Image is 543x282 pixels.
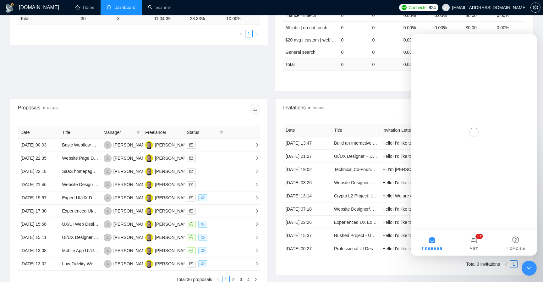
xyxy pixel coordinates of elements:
[370,46,401,58] td: 0
[245,30,252,37] a: 1
[502,260,510,268] li: Previous Page
[113,247,150,254] div: [PERSON_NAME]
[332,124,380,136] th: Title
[104,141,112,149] img: RM
[145,168,153,175] img: MG
[255,32,258,36] span: right
[145,248,191,253] a: MG[PERSON_NAME]
[145,208,191,213] a: MG[PERSON_NAME]
[510,261,517,268] a: 1
[334,207,446,212] a: Website Designer/Developer for Futuristic Media Platform
[113,141,150,148] div: [PERSON_NAME]
[334,167,497,172] a: Technical Co-Founder / VR & Blockchain Integration Partner for Real Estate Startup
[18,13,78,25] td: Total
[510,260,518,268] li: 1
[250,156,259,160] span: right
[217,278,220,281] span: left
[504,263,508,266] span: left
[189,143,193,147] span: mail
[250,104,260,114] button: download
[334,233,477,238] a: Rushed Project - Unbounce Landing Page Designer (Luxury Real Estate)
[283,104,525,112] span: Invitations
[432,34,463,46] td: 0.00%
[401,21,432,34] td: 0.00%
[78,13,115,25] td: 30
[218,128,225,137] span: filter
[155,141,191,148] div: [PERSON_NAME]
[189,222,193,226] span: message
[18,139,59,152] td: [DATE] 00:03
[155,155,191,162] div: [PERSON_NAME]
[463,21,494,34] td: $0.00
[332,216,380,229] td: Experienced UX Expert Needed for Web Application Design
[155,234,191,241] div: [PERSON_NAME]
[339,21,370,34] td: 0
[101,126,143,139] th: Manager
[239,32,243,36] span: left
[332,136,380,150] td: Build an Interactive Social Impact MVP
[155,194,191,201] div: [PERSON_NAME]
[104,248,150,253] a: RM[PERSON_NAME]
[402,5,407,10] img: upwork-logo.png
[18,191,59,205] td: [DATE] 19:57
[151,13,188,25] td: 01:04:39
[155,181,191,188] div: [PERSON_NAME]
[59,178,101,191] td: Website Design & Development for Private Equity Fund (Healthcare Focused)
[145,141,153,149] img: MG
[145,207,153,215] img: MG
[220,130,223,134] span: filter
[285,50,315,55] a: General search
[104,260,112,268] img: RM
[332,150,380,163] td: UI/UX Designer – Data Visualization & Responsive Design
[104,182,150,187] a: RM[PERSON_NAME]
[370,9,401,21] td: 0
[334,246,450,251] a: Professional UI Designer Needed for SaaS Website Design
[62,208,178,213] a: Experienced UI/UX Designer Needed for Website Redesign
[253,30,260,37] li: Next Page
[62,261,167,266] a: Low-Fidelity Website Wireframes for B2B AI Company
[494,34,525,46] td: 0.00%
[62,142,111,147] a: Basic Webflow Redesign
[283,176,332,189] td: [DATE] 03:26
[334,154,448,159] a: UI/UX Designer – Data Visualization & Responsive Design
[145,261,191,266] a: MG[PERSON_NAME]
[113,260,150,267] div: [PERSON_NAME]
[104,181,112,189] img: RM
[62,195,169,200] a: Expert UI/UX Designer Needed to Optimize Mobile App
[283,216,332,229] td: [DATE] 22:26
[47,107,58,110] span: No data
[104,235,150,240] a: RM[PERSON_NAME]
[283,150,332,163] td: [DATE] 21:27
[401,9,432,21] td: 0.00%
[238,30,245,37] li: Previous Page
[104,154,112,162] img: RM
[59,165,101,178] td: SaaS homepage/website designer
[107,5,111,9] span: dashboard
[59,191,101,205] td: Expert UI/UX Designer Needed to Optimize Mobile App
[250,143,259,147] span: right
[283,124,332,136] th: Date
[285,37,353,42] a: $20 avg | custom | webflow | 24/02
[62,248,184,253] a: Mobile App UI/UX Design - Wireframing for English/Arabic App
[250,196,259,200] span: right
[145,220,153,228] img: MG
[250,209,259,213] span: right
[285,13,316,18] a: finance / fintech
[250,222,259,226] span: right
[332,163,380,176] td: Technical Co-Founder / VR & Blockchain Integration Partner for Real Estate Startup
[444,5,448,10] span: user
[145,142,191,147] a: MG[PERSON_NAME]
[370,58,401,70] td: 0
[59,205,101,218] td: Experienced UI/UX Designer Needed for Website Redesign
[250,106,260,111] span: download
[432,9,463,21] td: 0.00%
[254,278,258,281] span: right
[502,260,510,268] button: left
[145,221,191,226] a: MG[PERSON_NAME]
[115,13,151,25] td: 3
[285,25,327,30] a: All jobs | do not touch
[250,182,259,187] span: right
[145,234,153,241] img: MG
